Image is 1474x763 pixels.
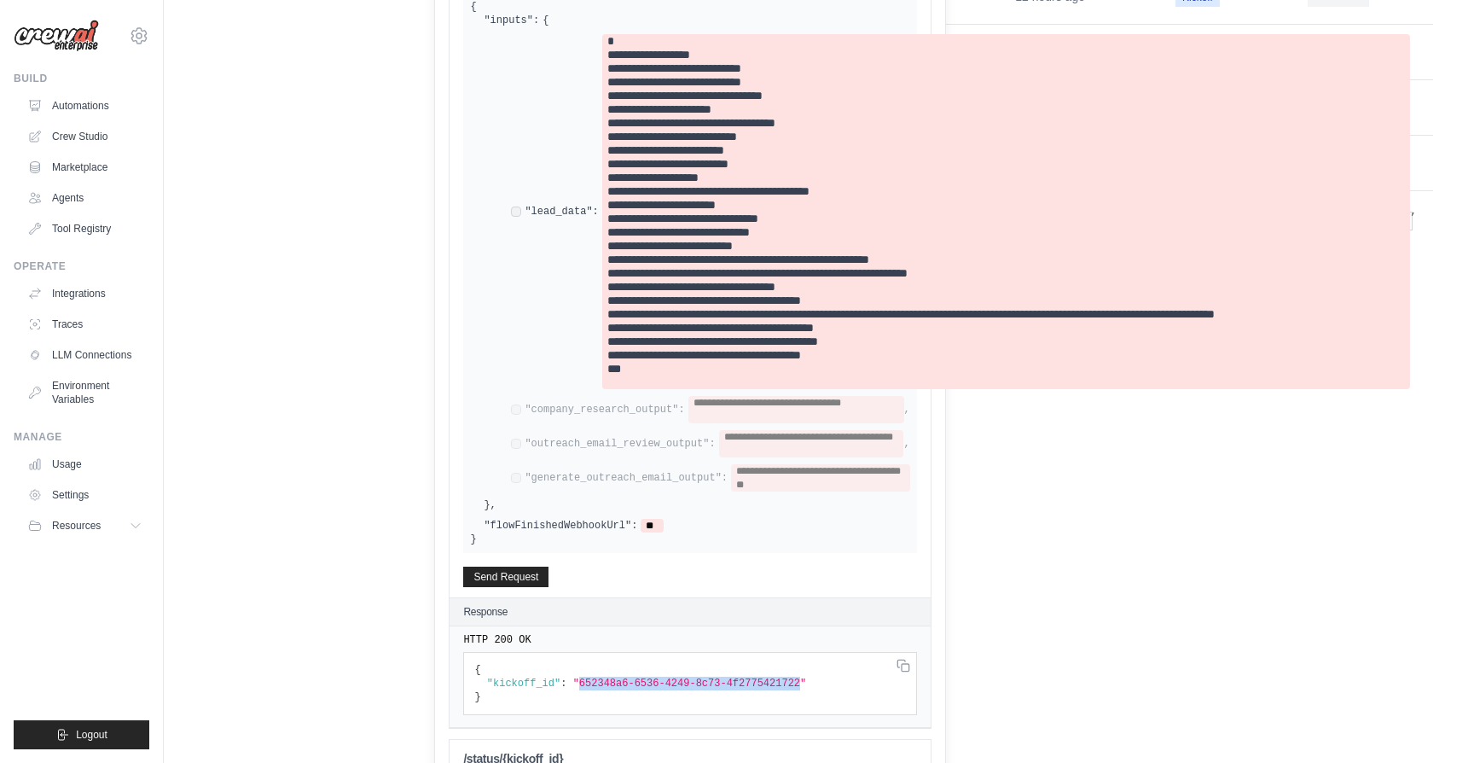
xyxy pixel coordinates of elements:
a: Usage [20,451,149,478]
a: Agents [20,184,149,212]
span: : [560,678,566,690]
span: , [490,498,496,512]
label: "inputs": [484,14,539,27]
span: { [543,14,548,27]
span: } [474,691,480,703]
a: Crew Studio [20,123,149,150]
label: "company_research_output": [525,403,684,416]
pre: HTTP 200 OK [463,633,917,647]
span: { [470,1,476,13]
span: Logout [76,728,107,742]
button: Resources [20,512,149,539]
a: Integrations [20,280,149,307]
span: , [903,437,909,451]
div: Manage [14,430,149,444]
a: Settings [20,481,149,509]
a: Tool Registry [20,215,149,242]
a: Environment Variables [20,372,149,413]
a: LLM Connections [20,341,149,369]
span: "652348a6-6536-4249-8c73-4f2775421722" [573,678,807,690]
a: Automations [20,92,149,119]
div: Build [14,72,149,85]
span: } [484,498,490,512]
button: Logout [14,720,149,749]
div: Operate [14,259,149,273]
label: "outreach_email_review_output": [525,437,715,451]
span: , [1410,205,1416,218]
a: Traces [20,311,149,338]
button: Send Request [463,567,548,587]
span: { [474,664,480,676]
span: Resources [52,519,101,533]
img: Logo [14,20,99,52]
a: Marketplace [20,154,149,181]
span: , [904,403,910,416]
label: "lead_data": [525,205,598,218]
span: } [470,533,476,545]
h2: Response [463,605,508,619]
span: "kickoff_id" [487,678,560,690]
label: "flowFinishedWebhookUrl": [484,519,637,533]
label: "generate_outreach_email_output": [525,471,728,485]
